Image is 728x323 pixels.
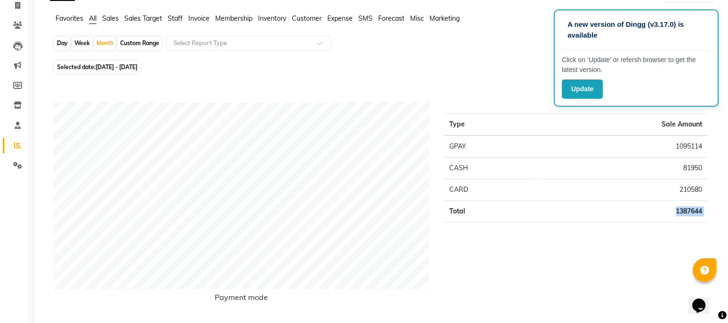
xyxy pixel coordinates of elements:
span: All [89,14,97,23]
span: Invoice [188,14,210,23]
span: Sales [102,14,119,23]
div: Custom Range [118,37,162,50]
td: CASH [444,157,541,179]
div: Day [55,37,70,50]
span: Customer [292,14,322,23]
button: Update [562,79,603,99]
span: Favorites [56,14,83,23]
iframe: chat widget [688,285,719,314]
div: Week [72,37,92,50]
td: 1387644 [541,200,708,222]
td: 81950 [541,157,708,179]
th: Sale Amount [541,113,708,135]
span: Selected date: [55,61,140,73]
td: CARD [444,179,541,200]
span: SMS [358,14,372,23]
div: Month [94,37,116,50]
p: Click on ‘Update’ or refersh browser to get the latest version. [562,55,711,75]
td: Total [444,200,541,222]
span: Forecast [378,14,404,23]
span: Marketing [429,14,460,23]
td: 1095114 [541,135,708,158]
td: GPAY [444,135,541,158]
span: Misc [410,14,424,23]
h6: Payment mode [54,293,429,306]
span: Sales Target [124,14,162,23]
span: Staff [168,14,183,23]
td: 210580 [541,179,708,200]
span: Membership [215,14,252,23]
th: Type [444,113,541,135]
span: Inventory [258,14,286,23]
p: A new version of Dingg (v3.17.0) is available [567,19,705,40]
span: [DATE] - [DATE] [96,63,138,71]
span: Expense [327,14,353,23]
